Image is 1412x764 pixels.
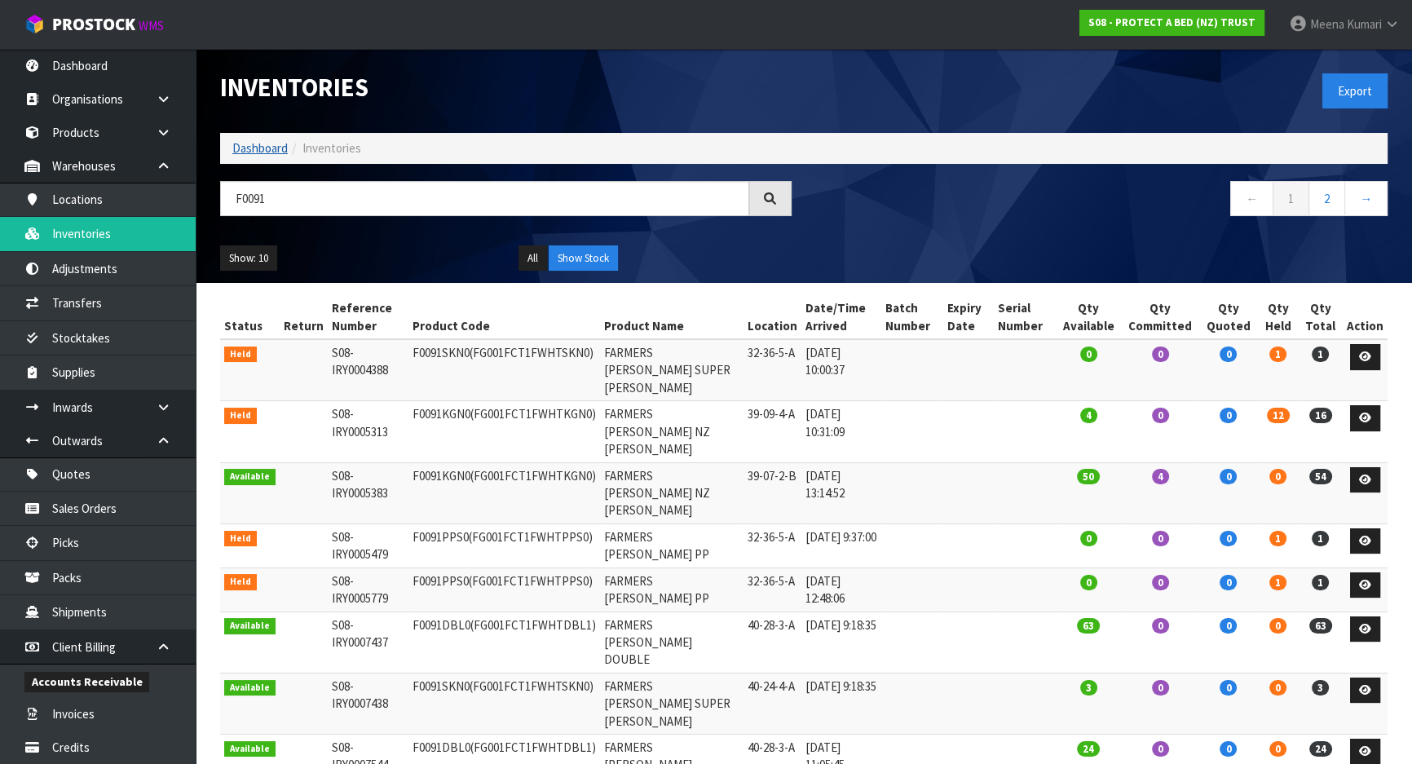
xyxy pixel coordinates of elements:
th: Date/Time Arrived [801,295,881,339]
span: Available [224,680,276,696]
span: 0 [1152,575,1169,590]
span: 0 [1220,741,1237,757]
span: 0 [1080,575,1097,590]
span: 3 [1080,680,1097,696]
input: Search inventories [220,181,749,216]
td: FARMERS [PERSON_NAME] SUPER [PERSON_NAME] [600,339,744,401]
span: 1 [1312,347,1329,362]
td: F0091DBL0 [408,612,600,673]
span: (FG001FCT1FWHTPPS0) [469,529,593,545]
td: S08-IRY0005479 [328,523,408,567]
nav: Page navigation [816,181,1388,221]
span: 4 [1152,469,1169,484]
td: F0091PPS0 [408,523,600,567]
td: S08-IRY0005383 [328,462,408,523]
h1: Inventories [220,73,792,101]
a: 1 [1273,181,1309,216]
button: Show: 10 [220,245,277,272]
span: 0 [1269,469,1286,484]
span: 1 [1269,575,1286,590]
td: 32-36-5-A [744,523,801,567]
span: Held [224,574,257,590]
span: 0 [1152,531,1169,546]
th: Qty Available [1056,295,1122,339]
th: Qty Held [1258,295,1299,339]
th: Location [744,295,801,339]
td: S08-IRY0007437 [328,612,408,673]
span: (FG001FCT1FWHTKGN0) [470,406,596,422]
a: ← [1230,181,1273,216]
small: WMS [139,18,164,33]
span: 54 [1309,469,1332,484]
span: (FG001FCT1FWHTSKN0) [470,678,593,694]
span: 0 [1152,347,1169,362]
th: Reference Number [328,295,408,339]
span: Kumari [1347,16,1382,32]
a: → [1344,181,1388,216]
strong: S08 - PROTECT A BED (NZ) TRUST [1088,15,1255,29]
span: 0 [1269,741,1286,757]
td: F0091PPS0 [408,567,600,612]
td: S08-IRY0005779 [328,567,408,612]
th: Qty Quoted [1199,295,1258,339]
th: Batch Number [881,295,943,339]
span: 0 [1220,618,1237,634]
span: Available [224,469,276,485]
span: 0 [1220,531,1237,546]
span: Held [224,408,257,424]
th: Qty Committed [1122,295,1200,339]
span: 0 [1220,347,1237,362]
span: Held [224,531,257,547]
td: 39-09-4-A [744,401,801,462]
span: 0 [1080,347,1097,362]
td: [DATE] 9:18:35 [801,673,881,734]
span: 63 [1077,618,1100,634]
td: [DATE] 9:18:35 [801,612,881,673]
td: F0091SKN0 [408,339,600,401]
span: (FG001FCT1FWHTSKN0) [470,345,593,360]
span: 0 [1220,408,1237,423]
span: (FG001FCT1FWHTDBL1) [470,740,596,755]
td: FARMERS [PERSON_NAME] DOUBLE [600,612,744,673]
span: 1 [1312,575,1329,590]
span: (FG001FCT1FWHTPPS0) [469,573,593,589]
td: F0091KGN0 [408,401,600,462]
span: Held [224,347,257,363]
span: 0 [1152,618,1169,634]
th: Qty Total [1298,295,1343,339]
td: FARMERS [PERSON_NAME] SUPER [PERSON_NAME] [600,673,744,734]
a: 2 [1308,181,1345,216]
span: 0 [1220,469,1237,484]
span: (FG001FCT1FWHTKGN0) [470,468,596,484]
span: 24 [1309,741,1332,757]
span: Available [224,741,276,757]
a: Dashboard [232,140,288,156]
th: Status [220,295,280,339]
span: Meena [1310,16,1344,32]
td: 32-36-5-A [744,567,801,612]
span: (FG001FCT1FWHTDBL1) [470,617,596,633]
td: [DATE] 12:48:06 [801,567,881,612]
span: 1 [1269,347,1286,362]
span: 0 [1269,618,1286,634]
span: 0 [1080,531,1097,546]
a: S08 - PROTECT A BED (NZ) TRUST [1079,10,1264,36]
td: 40-24-4-A [744,673,801,734]
span: 0 [1269,680,1286,696]
span: 0 [1220,575,1237,590]
span: 0 [1152,741,1169,757]
th: Action [1343,295,1388,339]
span: Inventories [302,140,361,156]
span: 0 [1152,680,1169,696]
button: All [518,245,547,272]
td: S08-IRY0007438 [328,673,408,734]
span: Accounts Receivable [24,672,149,692]
td: F0091SKN0 [408,673,600,734]
button: Show Stock [549,245,618,272]
th: Expiry Date [943,295,994,339]
span: 1 [1312,531,1329,546]
td: [DATE] 9:37:00 [801,523,881,567]
td: FARMERS [PERSON_NAME] PP [600,567,744,612]
td: FARMERS [PERSON_NAME] PP [600,523,744,567]
td: FARMERS [PERSON_NAME] NZ [PERSON_NAME] [600,401,744,462]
